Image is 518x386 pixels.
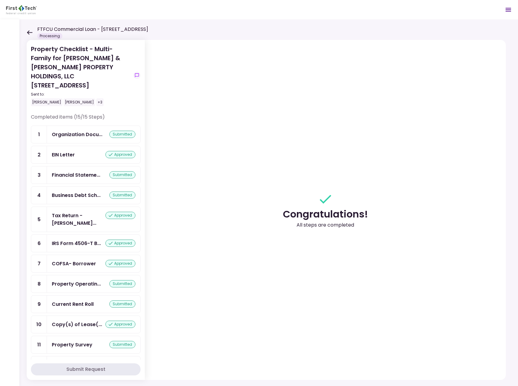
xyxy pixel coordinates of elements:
[105,151,135,158] div: approved
[501,2,516,17] button: Open menu
[31,275,47,293] div: 8
[31,336,47,353] div: 11
[109,300,135,308] div: submitted
[31,126,47,143] div: 1
[52,131,102,138] div: Organization Documents for Borrowing Entity
[31,336,141,354] a: 11Property Surveysubmitted
[31,356,141,374] a: 12Prior Environmental Phase I and/or Phase IIwaived
[31,126,141,143] a: 1Organization Documents for Borrowing Entitysubmitted
[66,366,105,373] div: Submit Request
[6,5,37,14] img: Partner icon
[31,207,141,232] a: 5Tax Return - Borrowerapproved
[52,212,105,227] div: Tax Return - Borrower
[52,321,102,328] div: Copy(s) of Lease(s) and Amendment(s)
[31,92,131,97] div: Sent to:
[109,171,135,178] div: submitted
[37,33,62,39] div: Processing
[109,131,135,138] div: submitted
[31,113,141,126] div: Completed items (15/15 Steps)
[105,260,135,267] div: approved
[283,207,368,221] div: Congratulations!
[31,316,141,333] a: 10Copy(s) of Lease(s) and Amendment(s)approved
[109,191,135,199] div: submitted
[31,187,47,204] div: 4
[31,316,47,333] div: 10
[31,186,141,204] a: 4Business Debt Schedulesubmitted
[31,98,62,106] div: [PERSON_NAME]
[109,341,135,348] div: submitted
[31,207,47,232] div: 5
[31,363,141,375] button: Submit Request
[31,295,141,313] a: 9Current Rent Rollsubmitted
[31,255,141,273] a: 7COFSA- Borrowerapproved
[31,275,141,293] a: 8Property Operating Statementssubmitted
[52,341,92,348] div: Property Survey
[31,166,141,184] a: 3Financial Statement - Borrowersubmitted
[31,166,47,184] div: 3
[31,146,141,164] a: 2EIN Letterapproved
[31,146,47,163] div: 2
[52,151,75,159] div: EIN Letter
[96,98,104,106] div: +3
[297,221,354,229] div: All steps are completed
[105,240,135,247] div: approved
[31,296,47,313] div: 9
[52,260,96,267] div: COFSA- Borrower
[52,280,101,288] div: Property Operating Statements
[105,321,135,328] div: approved
[31,234,141,252] a: 6IRS Form 4506-T Borrowerapproved
[52,171,100,179] div: Financial Statement - Borrower
[31,44,131,106] div: Property Checklist - Multi-Family for [PERSON_NAME] & [PERSON_NAME] PROPERTY HOLDINGS, LLC [STREE...
[52,191,101,199] div: Business Debt Schedule
[52,240,101,247] div: IRS Form 4506-T Borrower
[31,356,47,374] div: 12
[109,280,135,287] div: submitted
[133,72,141,79] button: show-messages
[37,26,148,33] h1: FTFCU Commercial Loan - [STREET_ADDRESS]
[52,300,94,308] div: Current Rent Roll
[31,255,47,272] div: 7
[31,235,47,252] div: 6
[64,98,95,106] div: [PERSON_NAME]
[105,212,135,219] div: approved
